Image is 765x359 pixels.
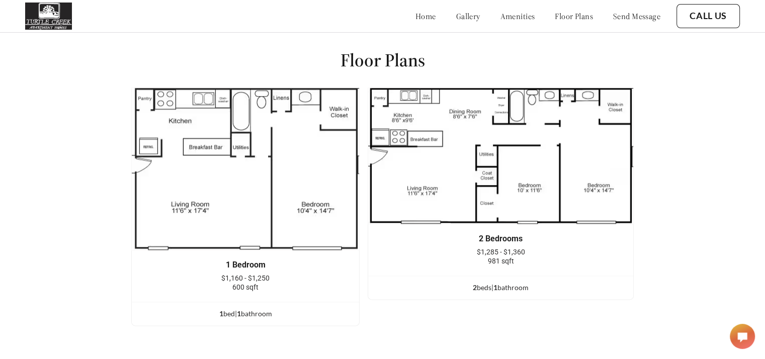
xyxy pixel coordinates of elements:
[341,49,425,71] h1: Floor Plans
[221,274,270,282] span: $1,160 - $1,250
[493,283,497,292] span: 1
[237,309,241,318] span: 1
[473,283,477,292] span: 2
[500,11,535,21] a: amenities
[131,87,360,250] img: example
[488,257,514,265] span: 981 sqft
[690,11,727,22] a: Call Us
[383,234,618,243] div: 2 Bedrooms
[147,260,344,270] div: 1 Bedroom
[132,308,359,319] div: bed | bathroom
[676,4,740,28] button: Call Us
[368,282,633,293] div: bed s | bathroom
[415,11,436,21] a: home
[555,11,593,21] a: floor plans
[232,283,259,291] span: 600 sqft
[613,11,660,21] a: send message
[456,11,480,21] a: gallery
[368,87,634,224] img: example
[25,3,72,30] img: Company logo
[477,248,525,256] span: $1,285 - $1,360
[219,309,223,318] span: 1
